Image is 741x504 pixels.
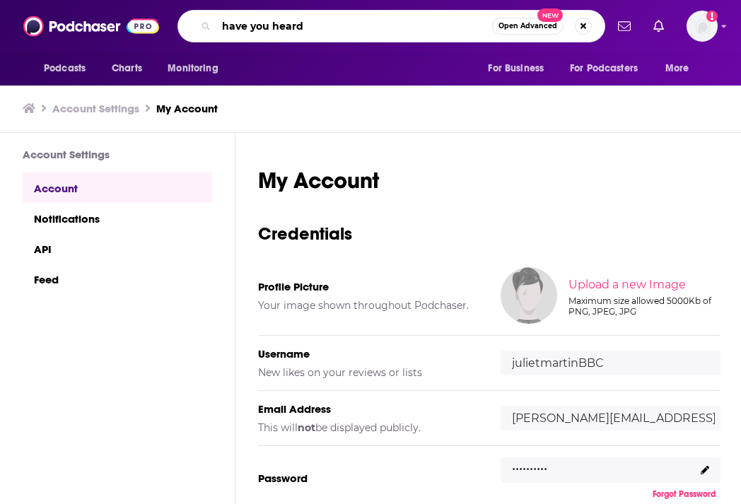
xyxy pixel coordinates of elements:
[23,148,212,161] h3: Account Settings
[258,366,478,379] h5: New likes on your reviews or lists
[216,15,492,37] input: Search podcasts, credits, & more...
[258,402,478,416] h5: Email Address
[258,471,478,485] h5: Password
[568,295,718,317] div: Maximum size allowed 5000Kb of PNG, JPEG, JPG
[177,10,605,42] div: Search podcasts, credits, & more...
[258,280,478,293] h5: Profile Picture
[648,14,670,38] a: Show notifications dropdown
[23,264,212,294] a: Feed
[23,233,212,264] a: API
[655,55,707,82] button: open menu
[156,102,218,115] a: My Account
[23,203,212,233] a: Notifications
[648,488,720,500] button: Forgot Password
[168,59,218,78] span: Monitoring
[498,23,557,30] span: Open Advanced
[478,55,561,82] button: open menu
[687,11,718,42] img: User Profile
[512,454,547,474] p: ..........
[687,11,718,42] span: Logged in as julietmartinBBC
[258,421,478,434] h5: This will be displayed publicly.
[258,347,478,361] h5: Username
[258,223,720,245] h3: Credentials
[298,421,315,434] b: not
[34,55,104,82] button: open menu
[537,8,563,22] span: New
[258,299,478,312] h5: Your image shown throughout Podchaser.
[112,59,142,78] span: Charts
[612,14,636,38] a: Show notifications dropdown
[501,267,557,324] img: Your profile image
[687,11,718,42] button: Show profile menu
[103,55,151,82] a: Charts
[501,351,720,375] input: username
[501,406,720,430] input: email
[665,59,689,78] span: More
[492,18,564,35] button: Open AdvancedNew
[706,11,718,22] svg: Add a profile image
[488,59,544,78] span: For Business
[570,59,638,78] span: For Podcasters
[23,13,159,40] img: Podchaser - Follow, Share and Rate Podcasts
[258,167,720,194] h1: My Account
[44,59,86,78] span: Podcasts
[158,55,236,82] button: open menu
[561,55,658,82] button: open menu
[23,172,212,203] a: Account
[52,102,139,115] a: Account Settings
